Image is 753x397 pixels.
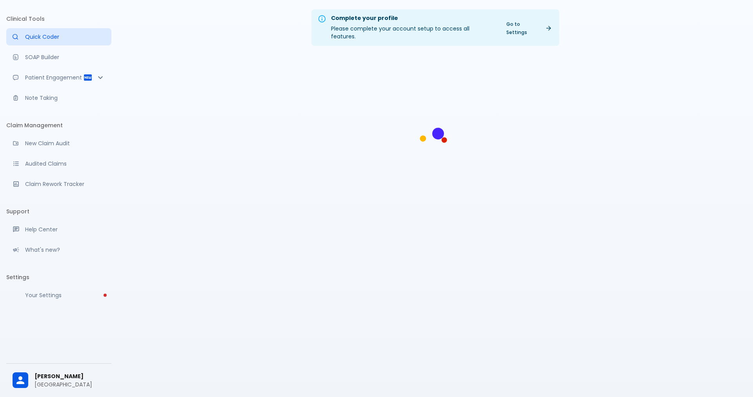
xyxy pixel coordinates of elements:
a: Docugen: Compose a clinical documentation in seconds [6,49,111,66]
div: Complete your profile [331,14,495,23]
a: View audited claims [6,155,111,172]
p: Patient Engagement [25,74,83,81]
div: Patient Reports & Referrals [6,69,111,86]
p: Your Settings [25,291,105,299]
p: SOAP Builder [25,53,105,61]
a: Get help from our support team [6,221,111,238]
li: Clinical Tools [6,9,111,28]
li: Claim Management [6,116,111,135]
a: Audit a new claim [6,135,111,152]
a: Monitor progress of claim corrections [6,175,111,193]
p: Note Taking [25,94,105,102]
p: Audited Claims [25,160,105,168]
div: Please complete your account setup to access all features. [331,12,495,43]
a: Advanced note-taking [6,89,111,106]
p: New Claim Audit [25,139,105,147]
p: [GEOGRAPHIC_DATA] [35,381,105,388]
a: Please complete account setup [6,287,111,304]
a: Moramiz: Find ICD10AM codes instantly [6,28,111,45]
a: Go to Settings [502,18,556,38]
li: Settings [6,268,111,287]
li: Support [6,202,111,221]
div: Recent updates and feature releases [6,241,111,258]
span: [PERSON_NAME] [35,372,105,381]
p: Help Center [25,226,105,233]
p: What's new? [25,246,105,254]
p: Claim Rework Tracker [25,180,105,188]
p: Quick Coder [25,33,105,41]
div: [PERSON_NAME][GEOGRAPHIC_DATA] [6,367,111,394]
